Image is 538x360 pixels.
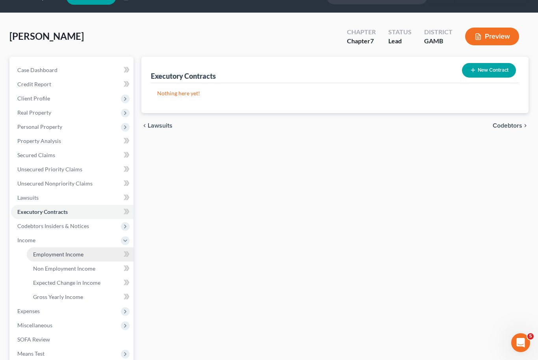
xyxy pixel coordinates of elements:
[27,247,134,262] a: Employment Income
[424,28,453,37] div: District
[27,262,134,276] a: Non Employment Income
[511,333,530,352] iframe: Intercom live chat
[17,194,39,201] span: Lawsuits
[527,333,534,340] span: 5
[465,28,519,45] button: Preview
[9,30,84,42] span: [PERSON_NAME]
[11,63,134,77] a: Case Dashboard
[33,279,100,286] span: Expected Change in Income
[17,67,58,73] span: Case Dashboard
[388,28,412,37] div: Status
[17,95,50,102] span: Client Profile
[151,71,216,81] div: Executory Contracts
[11,332,134,347] a: SOFA Review
[17,350,45,357] span: Means Test
[17,152,55,158] span: Secured Claims
[17,123,62,130] span: Personal Property
[17,208,68,215] span: Executory Contracts
[11,134,134,148] a: Property Analysis
[17,237,35,243] span: Income
[27,290,134,304] a: Gross Yearly Income
[33,265,95,272] span: Non Employment Income
[11,148,134,162] a: Secured Claims
[17,322,52,328] span: Miscellaneous
[347,37,376,46] div: Chapter
[17,180,93,187] span: Unsecured Nonpriority Claims
[17,223,89,229] span: Codebtors Insiders & Notices
[17,109,51,116] span: Real Property
[33,293,83,300] span: Gross Yearly Income
[141,122,173,129] button: chevron_left Lawsuits
[370,37,374,45] span: 7
[11,191,134,205] a: Lawsuits
[424,37,453,46] div: GAMB
[141,122,148,129] i: chevron_left
[148,122,173,129] span: Lawsuits
[33,251,83,258] span: Employment Income
[17,336,50,343] span: SOFA Review
[493,122,522,129] span: Codebtors
[27,276,134,290] a: Expected Change in Income
[11,77,134,91] a: Credit Report
[17,166,82,173] span: Unsecured Priority Claims
[11,162,134,176] a: Unsecured Priority Claims
[17,137,61,144] span: Property Analysis
[11,176,134,191] a: Unsecured Nonpriority Claims
[17,81,51,87] span: Credit Report
[157,89,513,97] p: Nothing here yet!
[522,122,529,129] i: chevron_right
[388,37,412,46] div: Lead
[462,63,516,78] button: New Contract
[11,205,134,219] a: Executory Contracts
[17,308,40,314] span: Expenses
[347,28,376,37] div: Chapter
[493,122,529,129] button: Codebtors chevron_right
